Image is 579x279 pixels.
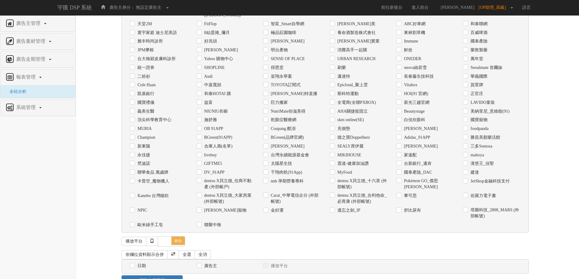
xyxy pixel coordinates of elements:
[469,178,509,184] label: JetShop金融科技支付
[402,117,425,123] label: 白佳欣眼科
[469,134,500,141] label: 勝昌美顏樂活館
[469,193,496,199] label: 佐羅力電子書
[269,30,296,36] label: 極品莊園咖啡
[136,73,150,80] label: 二拾衫
[203,100,213,106] label: 益富
[269,178,304,184] label: nnb 孕期營養專科
[336,192,387,205] label: dentsu X貝立德_合利他命_必胃康 (外部帳號)
[402,169,432,175] label: 國泰產險_DAC
[5,103,71,113] a: 系統管理
[5,55,71,64] a: 廣告走期管理
[402,47,412,53] label: 鮮拾
[203,222,221,228] label: 聯聚中衡
[109,5,135,10] span: 廣告主身分：
[203,65,225,71] label: SHOPLINE
[136,263,146,269] label: 日期
[469,169,479,175] label: 建達
[15,105,39,110] span: 系統管理
[136,30,177,36] label: 寰宇家庭 迪士尼美語
[469,161,494,167] label: 漢堡王_佳聖
[336,178,387,190] label: dentsu X貝立德_十六茶 (外部帳號)
[269,56,305,62] label: SENSE ОF PLACE
[203,56,233,62] label: Yahoo 購物中心
[203,161,222,167] label: GIFTME5
[136,100,154,106] label: 國寶禮儀
[136,178,169,184] label: 卡普空_魔物獵人
[269,126,296,132] label: Coupang 酷澎
[336,30,376,36] label: 養命酒製造株式會社
[402,100,429,106] label: 新光三越官網
[136,126,152,132] label: MURIA
[136,38,163,44] label: 雅丰時尚診所
[469,73,488,80] label: 華義國際
[336,117,364,123] label: skm online(SE)
[136,91,154,97] label: 凱基銀行
[469,91,483,97] label: 正官庄
[203,134,233,141] label: BGreen(91APP)
[203,47,238,53] label: [PERSON_NAME]
[15,56,48,62] span: 廣告走期管理
[203,207,246,213] label: [PERSON_NAME]寵物
[5,89,26,94] a: 全站分析
[269,169,302,175] label: 千翔肉乾(91App)
[336,169,352,175] label: MyFood
[469,65,502,71] label: Seoulmate 首爾妹
[269,65,284,71] label: 得恩堂
[269,134,304,141] label: BGreen(品牌官網)
[136,143,150,149] label: 新東陽
[269,73,292,80] label: 皇翔永寧案
[269,143,305,149] label: [PERSON_NAME]
[136,222,163,228] label: 歐米綠手工皂
[402,108,425,114] label: Beautystage
[479,5,509,10] span: [OP助理_高級]
[469,152,484,158] label: mahoya
[469,143,492,149] label: 三多Sentosa
[203,117,217,123] label: 施舒雅
[438,5,477,10] span: [PERSON_NAME]
[469,126,488,132] label: foodpanda
[203,91,231,97] label: 和泰HOTAI 購
[136,134,155,141] label: Champion
[136,65,154,71] label: 統一證券
[402,30,425,36] label: 東林割草機
[469,117,488,123] label: 國寶寵物
[203,263,217,269] label: 廣告主
[402,38,418,44] label: Immune
[269,108,305,114] label: NutriMate你滋美得
[336,100,376,106] label: 全電商(全聯PXBOX)
[136,193,169,199] label: Kanebo 台灣鐘紡
[136,21,152,27] label: 天堂2M
[402,65,427,71] label: snova絲若雪
[336,108,368,114] label: AHA關捷挺固立
[179,250,195,259] a: 全選
[469,100,495,106] label: LAVIDO童裝
[402,126,438,132] label: [PERSON_NAME]
[469,56,483,62] label: 萬年堂
[15,39,48,44] span: 廣告素材管理
[203,30,230,36] label: 8結蛋捲_彌月
[336,91,359,97] label: 斯科特運動
[336,65,346,71] label: 刷樂
[269,100,288,106] label: 巨力搬家
[469,82,483,88] label: 賀眾牌
[269,207,284,213] label: 金好運
[269,38,305,44] label: [PERSON_NAME]
[336,152,361,158] label: MIKIHOUSE
[136,152,150,158] label: 永佳捷
[136,117,171,123] label: 頂尖科學教育中心
[5,37,71,46] a: 廣告素材管理
[269,192,321,205] label: Carat_中華電信企分 (外部帳號)
[336,21,375,27] label: [PERSON_NAME]美
[269,152,309,158] label: 台灣永續能源基金會
[203,73,213,80] label: Audi
[269,161,292,167] label: 太陽星生技
[336,143,364,149] label: SEALY席伊麗
[469,108,509,114] label: 美納里尼_意維能(91)
[136,56,176,62] label: 台大翰穎皮膚科診所
[203,38,217,44] label: 好兆頭
[469,207,520,219] label: 塔圖科技_2808_MARS (外部帳號)
[402,161,432,167] label: 台新銀行_邁肯
[469,47,488,53] label: 樂敦製藥
[402,193,417,199] label: 畢可思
